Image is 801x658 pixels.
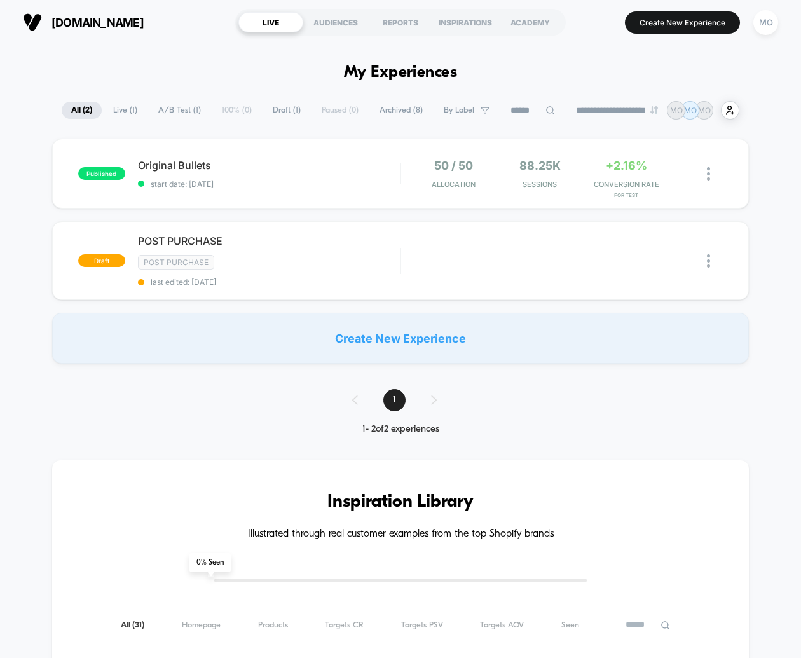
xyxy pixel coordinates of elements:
[707,167,710,181] img: close
[480,620,524,630] span: Targets AOV
[500,180,580,189] span: Sessions
[189,553,231,572] span: 0 % Seen
[606,159,647,172] span: +2.16%
[19,12,147,32] button: [DOMAIN_NAME]
[684,106,697,115] p: MO
[149,102,210,119] span: A/B Test ( 1 )
[625,11,740,34] button: Create New Experience
[303,12,368,32] div: AUDIENCES
[138,255,214,270] span: Post Purchase
[650,106,658,114] img: end
[434,159,473,172] span: 50 / 50
[586,180,666,189] span: CONVERSION RATE
[344,64,458,82] h1: My Experiences
[138,277,400,287] span: last edited: [DATE]
[670,106,683,115] p: MO
[432,180,476,189] span: Allocation
[368,12,433,32] div: REPORTS
[138,235,400,247] span: POST PURCHASE
[433,12,498,32] div: INSPIRATIONS
[519,159,561,172] span: 88.25k
[698,106,711,115] p: MO
[138,179,400,189] span: start date: [DATE]
[444,106,474,115] span: By Label
[138,159,400,172] span: Original Bullets
[182,620,221,630] span: Homepage
[90,528,711,540] h4: Illustrated through real customer examples from the top Shopify brands
[238,12,303,32] div: LIVE
[62,102,102,119] span: All ( 2 )
[370,102,432,119] span: Archived ( 8 )
[23,13,42,32] img: Visually logo
[498,12,563,32] div: ACADEMY
[561,620,579,630] span: Seen
[586,192,666,198] span: for Test
[383,389,406,411] span: 1
[263,102,310,119] span: Draft ( 1 )
[325,620,364,630] span: Targets CR
[52,313,749,364] div: Create New Experience
[78,167,125,180] span: published
[132,621,144,629] span: ( 31 )
[90,492,711,512] h3: Inspiration Library
[51,16,144,29] span: [DOMAIN_NAME]
[258,620,288,630] span: Products
[707,254,710,268] img: close
[78,254,125,267] span: draft
[401,620,443,630] span: Targets PSV
[750,10,782,36] button: MO
[339,424,462,435] div: 1 - 2 of 2 experiences
[121,620,144,630] span: All
[753,10,778,35] div: MO
[104,102,147,119] span: Live ( 1 )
